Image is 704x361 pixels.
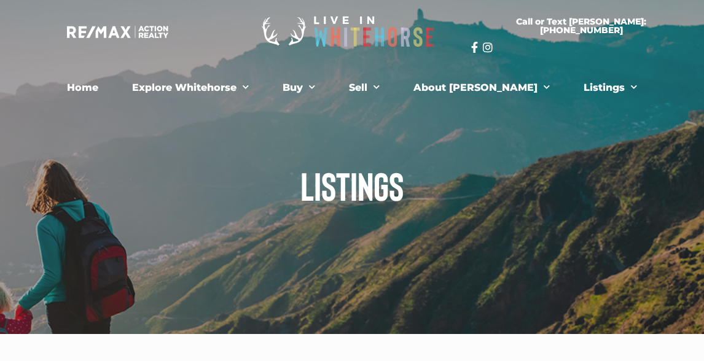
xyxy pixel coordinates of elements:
a: Home [58,76,108,100]
a: About [PERSON_NAME] [404,76,559,100]
a: Sell [340,76,389,100]
a: Call or Text [PERSON_NAME]: [PHONE_NUMBER] [471,10,691,42]
span: Call or Text [PERSON_NAME]: [PHONE_NUMBER] [486,17,676,34]
a: Buy [273,76,324,100]
nav: Menu [14,76,690,100]
h1: Listings [8,166,696,205]
a: Explore Whitehorse [123,76,258,100]
a: Listings [574,76,646,100]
